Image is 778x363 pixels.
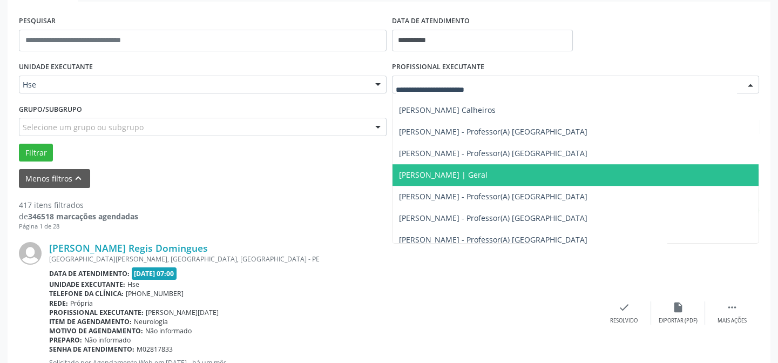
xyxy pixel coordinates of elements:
i: check [618,301,630,313]
div: 417 itens filtrados [19,199,138,211]
span: Não informado [84,335,131,345]
button: Filtrar [19,144,53,162]
span: [PHONE_NUMBER] [126,289,184,298]
span: Própria [70,299,93,308]
div: Exportar (PDF) [659,317,698,325]
span: M02817833 [137,345,173,354]
i: insert_drive_file [672,301,684,313]
label: DATA DE ATENDIMENTO [392,13,470,30]
strong: 346518 marcações agendadas [28,211,138,221]
b: Unidade executante: [49,280,125,289]
span: [PERSON_NAME] - Professor(A) [GEOGRAPHIC_DATA] [399,148,587,158]
a: [PERSON_NAME] Regis Domingues [49,242,208,254]
div: Mais ações [718,317,747,325]
span: [PERSON_NAME] - Professor(A) [GEOGRAPHIC_DATA] [399,126,587,137]
span: Hse [23,79,364,90]
span: [PERSON_NAME] - Professor(A) [GEOGRAPHIC_DATA] [399,213,587,223]
div: Página 1 de 28 [19,222,138,231]
b: Senha de atendimento: [49,345,134,354]
b: Profissional executante: [49,308,144,317]
b: Telefone da clínica: [49,289,124,298]
span: Não informado [145,326,192,335]
img: img [19,242,42,265]
span: [PERSON_NAME] Calheiros [399,105,496,115]
label: PROFISSIONAL EXECUTANTE [392,59,484,76]
span: [PERSON_NAME] | Geral [399,170,488,180]
span: Hse [127,280,139,289]
span: [PERSON_NAME] - Professor(A) [GEOGRAPHIC_DATA] [399,191,587,201]
span: Selecione um grupo ou subgrupo [23,122,144,133]
span: [PERSON_NAME] - Professor(A) [GEOGRAPHIC_DATA] [399,234,587,245]
label: UNIDADE EXECUTANTE [19,59,93,76]
button: Menos filtroskeyboard_arrow_up [19,169,90,188]
div: de [19,211,138,222]
span: Neurologia [134,317,168,326]
span: [DATE] 07:00 [132,267,177,280]
b: Item de agendamento: [49,317,132,326]
div: [GEOGRAPHIC_DATA][PERSON_NAME], [GEOGRAPHIC_DATA], [GEOGRAPHIC_DATA] - PE [49,254,597,264]
span: [PERSON_NAME][DATE] [146,308,219,317]
label: Grupo/Subgrupo [19,101,82,118]
b: Data de atendimento: [49,269,130,278]
i:  [726,301,738,313]
b: Preparo: [49,335,82,345]
i: keyboard_arrow_up [72,172,84,184]
label: PESQUISAR [19,13,56,30]
b: Motivo de agendamento: [49,326,143,335]
div: Resolvido [610,317,638,325]
b: Rede: [49,299,68,308]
